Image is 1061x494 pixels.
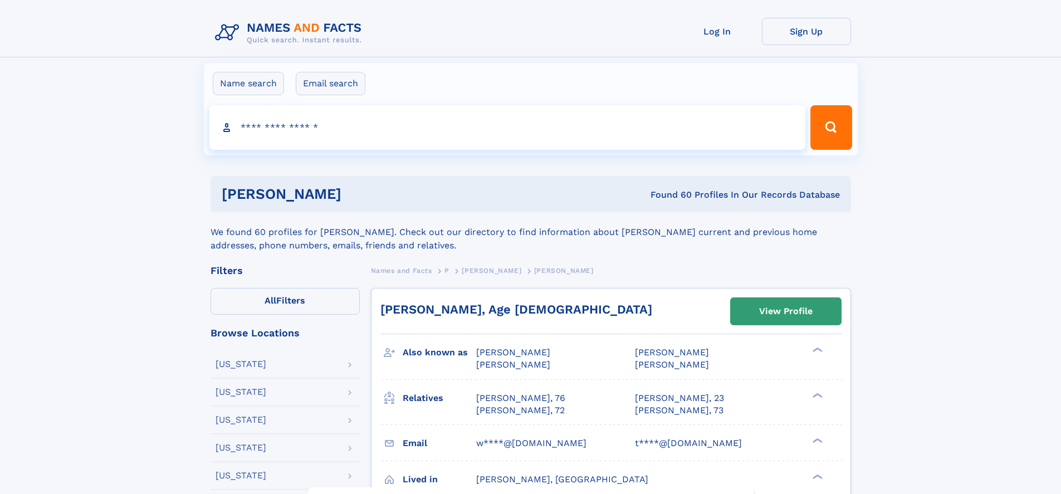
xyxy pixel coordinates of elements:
[731,298,841,325] a: View Profile
[403,389,476,408] h3: Relatives
[534,267,594,275] span: [PERSON_NAME]
[222,187,496,201] h1: [PERSON_NAME]
[371,263,432,277] a: Names and Facts
[216,360,266,369] div: [US_STATE]
[635,404,723,417] a: [PERSON_NAME], 73
[380,302,652,316] a: [PERSON_NAME], Age [DEMOGRAPHIC_DATA]
[762,18,851,45] a: Sign Up
[759,299,813,324] div: View Profile
[211,288,360,315] label: Filters
[462,267,521,275] span: [PERSON_NAME]
[216,443,266,452] div: [US_STATE]
[810,392,823,399] div: ❯
[810,105,852,150] button: Search Button
[213,72,284,95] label: Name search
[673,18,762,45] a: Log In
[265,295,276,306] span: All
[216,388,266,397] div: [US_STATE]
[444,267,449,275] span: P
[476,347,550,358] span: [PERSON_NAME]
[476,404,565,417] a: [PERSON_NAME], 72
[635,359,709,370] span: [PERSON_NAME]
[635,392,724,404] a: [PERSON_NAME], 23
[211,18,371,48] img: Logo Names and Facts
[462,263,521,277] a: [PERSON_NAME]
[403,343,476,362] h3: Also known as
[403,470,476,489] h3: Lived in
[403,434,476,453] h3: Email
[496,189,840,201] div: Found 60 Profiles In Our Records Database
[476,359,550,370] span: [PERSON_NAME]
[216,471,266,480] div: [US_STATE]
[635,347,709,358] span: [PERSON_NAME]
[211,266,360,276] div: Filters
[810,473,823,480] div: ❯
[444,263,449,277] a: P
[216,415,266,424] div: [US_STATE]
[209,105,806,150] input: search input
[810,346,823,354] div: ❯
[476,392,565,404] a: [PERSON_NAME], 76
[211,328,360,338] div: Browse Locations
[476,474,648,485] span: [PERSON_NAME], [GEOGRAPHIC_DATA]
[810,437,823,444] div: ❯
[296,72,365,95] label: Email search
[211,212,851,252] div: We found 60 profiles for [PERSON_NAME]. Check out our directory to find information about [PERSON...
